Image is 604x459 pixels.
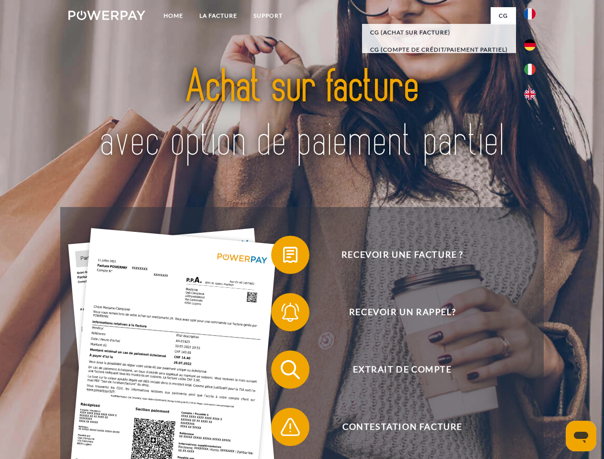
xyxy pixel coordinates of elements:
[155,7,191,24] a: Home
[491,7,516,24] a: CG
[524,88,536,100] img: en
[524,8,536,20] img: fr
[285,350,519,389] span: Extrait de compte
[285,236,519,274] span: Recevoir une facture ?
[278,358,302,382] img: qb_search.svg
[524,39,536,51] img: de
[285,293,519,331] span: Recevoir un rappel?
[271,236,520,274] button: Recevoir une facture ?
[68,11,145,20] img: logo-powerpay-white.svg
[278,243,302,267] img: qb_bill.svg
[271,350,520,389] button: Extrait de compte
[271,293,520,331] button: Recevoir un rappel?
[271,408,520,446] button: Contestation Facture
[362,24,516,41] a: CG (achat sur facture)
[91,46,513,183] img: title-powerpay_fr.svg
[285,408,519,446] span: Contestation Facture
[362,41,516,58] a: CG (Compte de crédit/paiement partiel)
[566,421,596,451] iframe: Bouton de lancement de la fenêtre de messagerie
[245,7,291,24] a: Support
[278,300,302,324] img: qb_bell.svg
[278,415,302,439] img: qb_warning.svg
[524,64,536,75] img: it
[191,7,245,24] a: LA FACTURE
